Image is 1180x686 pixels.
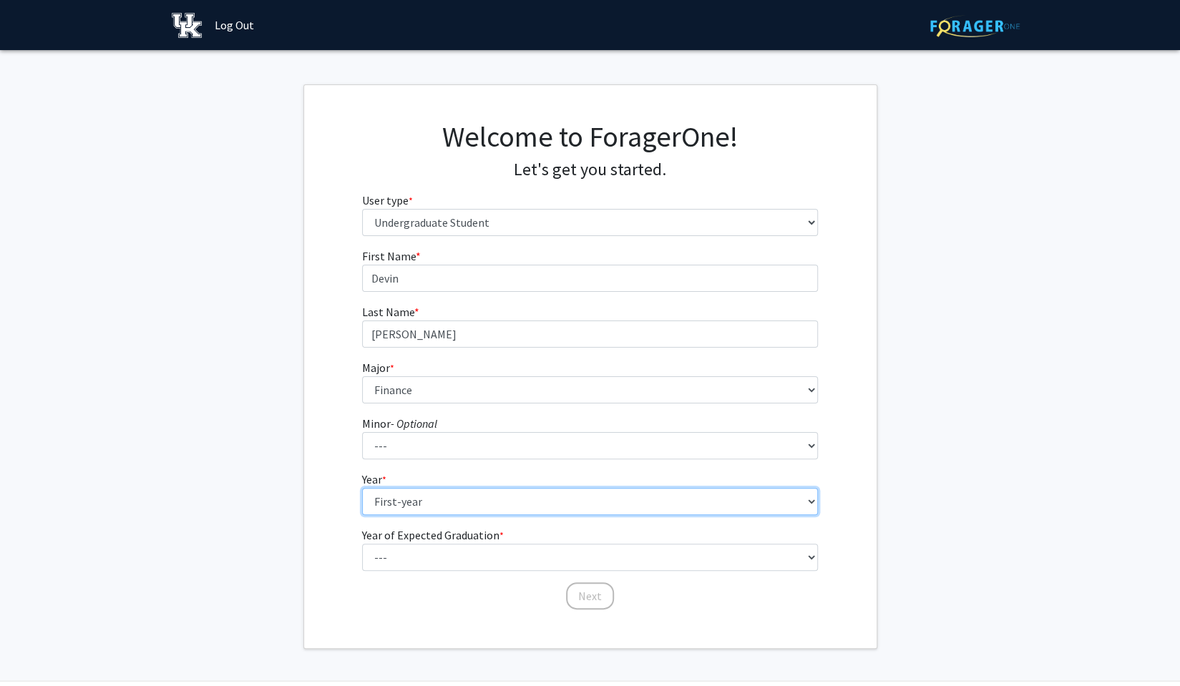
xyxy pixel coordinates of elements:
[930,15,1020,37] img: ForagerOne Logo
[391,416,437,431] i: - Optional
[362,249,416,263] span: First Name
[362,192,413,209] label: User type
[172,13,203,38] img: University of Kentucky Logo
[362,415,437,432] label: Minor
[362,526,504,544] label: Year of Expected Graduation
[362,471,386,488] label: Year
[362,160,818,180] h4: Let's get you started.
[362,305,414,319] span: Last Name
[362,359,394,376] label: Major
[566,582,614,609] button: Next
[11,622,61,675] iframe: Chat
[362,119,818,154] h1: Welcome to ForagerOne!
